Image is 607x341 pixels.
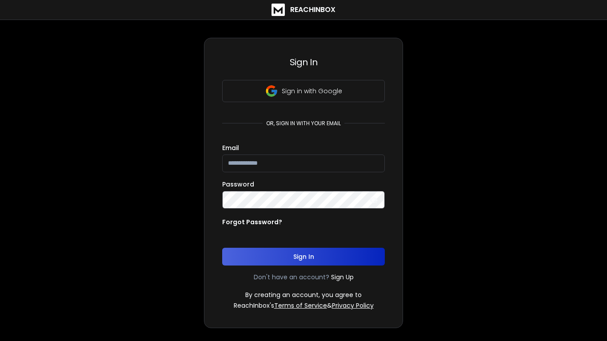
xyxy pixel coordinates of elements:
p: ReachInbox's & [234,301,374,310]
button: Sign In [222,248,385,266]
h3: Sign In [222,56,385,68]
a: Sign Up [331,273,354,282]
button: Sign in with Google [222,80,385,102]
p: By creating an account, you agree to [245,290,362,299]
a: Privacy Policy [332,301,374,310]
a: Terms of Service [274,301,327,310]
p: Sign in with Google [282,87,342,95]
h1: ReachInbox [290,4,335,15]
p: Forgot Password? [222,218,282,226]
img: logo [272,4,285,16]
p: or, sign in with your email [263,120,344,127]
p: Don't have an account? [254,273,329,282]
label: Password [222,181,254,187]
label: Email [222,145,239,151]
a: ReachInbox [272,4,335,16]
